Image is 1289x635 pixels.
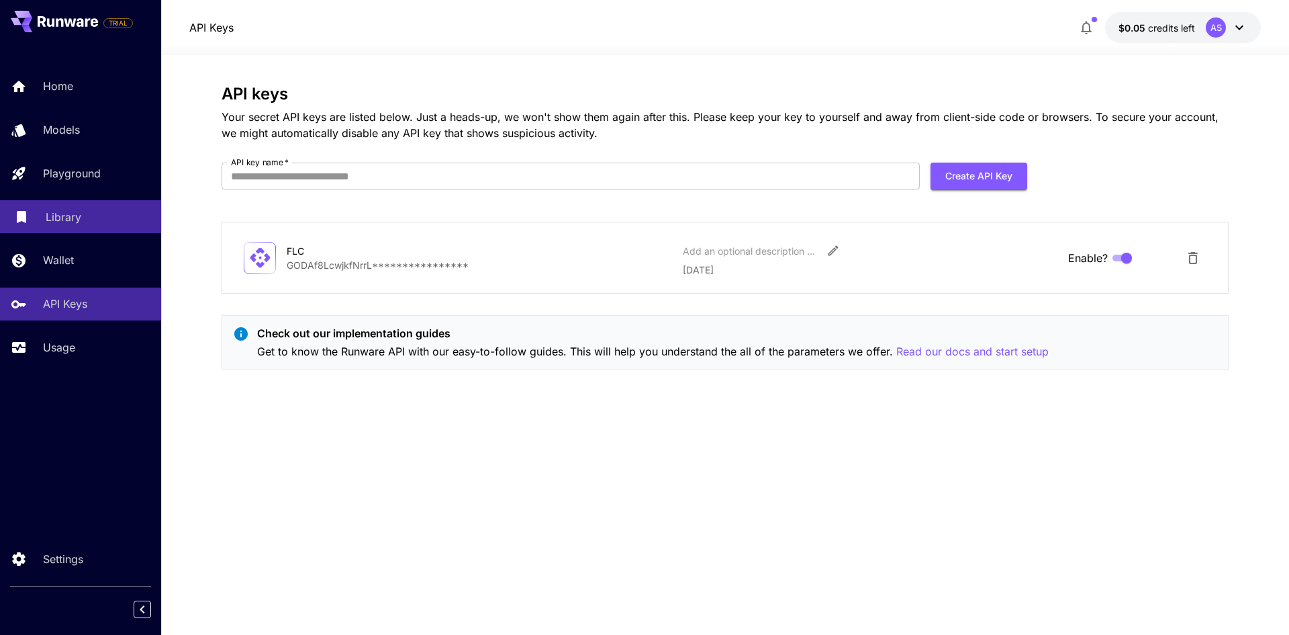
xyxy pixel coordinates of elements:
[43,551,83,567] p: Settings
[821,239,845,263] button: Edit
[43,122,80,138] p: Models
[43,296,87,312] p: API Keys
[1068,250,1108,266] span: Enable?
[46,209,81,225] p: Library
[43,339,75,355] p: Usage
[43,78,73,94] p: Home
[683,244,817,258] div: Add an optional description or comment
[134,601,151,618] button: Collapse sidebar
[43,252,74,268] p: Wallet
[104,18,132,28] span: TRIAL
[683,263,1057,277] p: [DATE]
[1118,22,1148,34] span: $0.05
[222,109,1229,141] p: Your secret API keys are listed below. Just a heads-up, we won't show them again after this. Plea...
[1148,22,1195,34] span: credits left
[287,244,421,258] div: FLC
[257,325,1049,341] p: Check out our implementation guides
[1206,17,1226,38] div: AS
[103,15,133,31] span: Add your payment card to enable full platform functionality.
[144,597,161,622] div: Collapse sidebar
[896,343,1049,360] button: Read our docs and start setup
[222,85,1229,103] h3: API keys
[257,343,1049,360] p: Get to know the Runware API with our easy-to-follow guides. This will help you understand the all...
[189,19,234,36] nav: breadcrumb
[231,157,289,168] label: API key name
[1118,21,1195,35] div: $0.05
[1180,245,1206,271] button: Delete API Key
[43,165,101,181] p: Playground
[1105,12,1261,43] button: $0.05AS
[189,19,234,36] a: API Keys
[930,163,1027,190] button: Create API Key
